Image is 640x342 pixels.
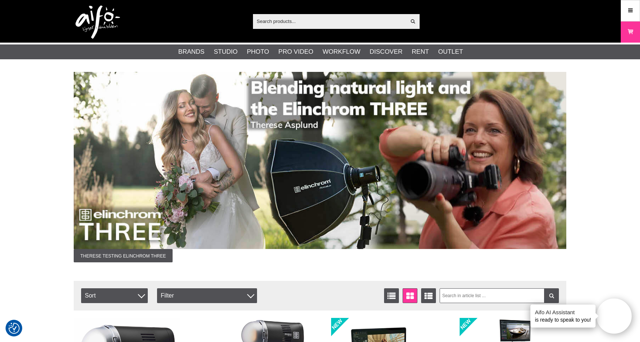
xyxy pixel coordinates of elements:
a: Photo [247,47,269,57]
a: Workflow [323,47,360,57]
a: Filter [544,288,559,303]
input: Search products... [253,16,406,27]
a: Pro Video [279,47,313,57]
font: Workflow [323,48,360,55]
font: Studio [214,48,237,55]
input: Search in article list ... [440,288,559,303]
font: Rent [412,48,429,55]
font: Outlet [438,48,463,55]
font: Discover [370,48,403,55]
a: List view [384,288,399,303]
font: Sort [85,292,96,299]
a: Studio [214,47,237,57]
a: Discover [370,47,403,57]
font: Photo [247,48,269,55]
font: Aifo AI Assistant [535,309,575,315]
a: Window display [403,288,417,303]
img: logo.png [76,6,120,39]
a: Advertisement:010 banner-elin-three-blending-1390x500.jpgTherese testing Elinchrom THREE [74,72,566,262]
font: Therese testing Elinchrom THREE [80,253,166,259]
font: Brands [178,48,204,55]
a: Rent [412,47,429,57]
a: Brands [178,47,204,57]
a: Extended list view [421,288,436,303]
a: Outlet [438,47,463,57]
img: Revisit consent button [9,323,20,334]
img: Advertisement:010 banner-elin-three-blending-1390x500.jpg [74,72,566,249]
font: is ready to speak to you! [535,317,591,323]
font: Filter [161,292,174,299]
button: Consent settings [9,322,20,335]
font: Pro Video [279,48,313,55]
